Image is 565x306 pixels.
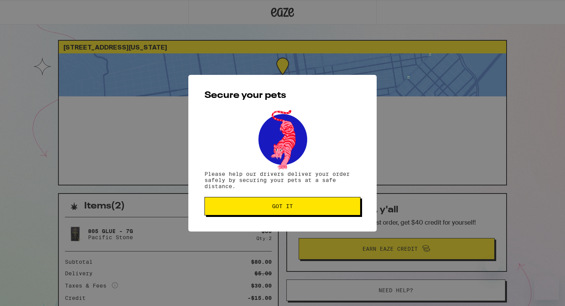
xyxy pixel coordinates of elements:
[204,171,361,189] p: Please help our drivers deliver your order safely by securing your pets at a safe distance.
[251,108,314,171] img: pets
[204,197,361,215] button: Got it
[534,275,559,300] iframe: Button to launch messaging window
[272,203,293,209] span: Got it
[204,91,361,100] h2: Secure your pets
[485,257,500,272] iframe: Close message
